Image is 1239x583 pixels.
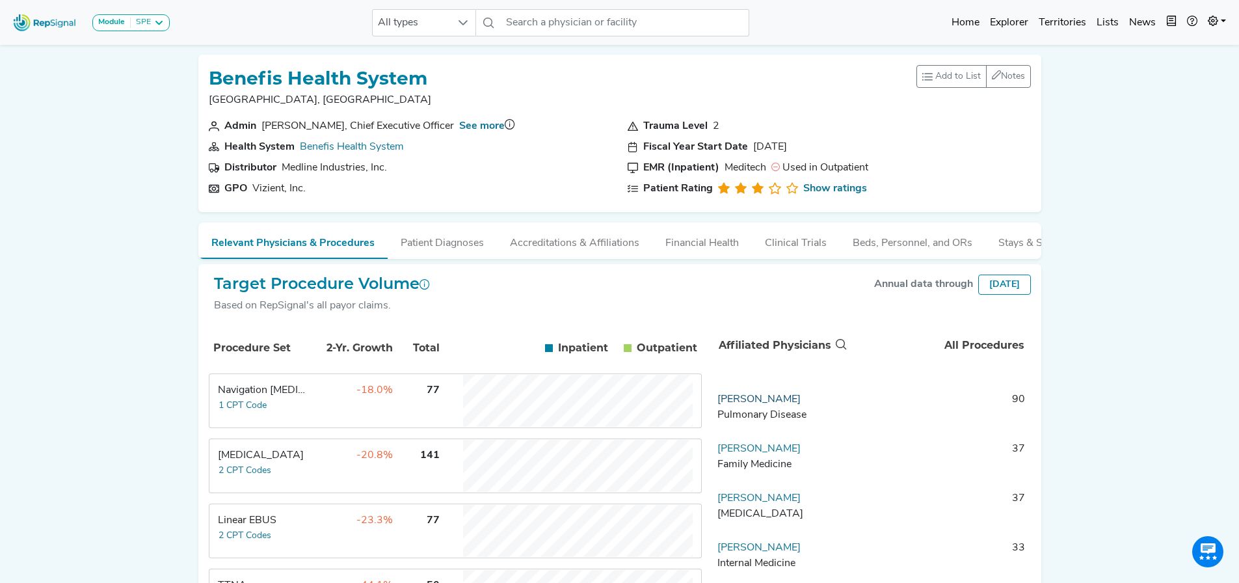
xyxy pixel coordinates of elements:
[985,10,1033,36] a: Explorer
[218,448,307,463] div: Transbronchial Biopsy
[916,65,1031,88] div: toolbar
[717,493,801,504] a: [PERSON_NAME]
[849,324,1030,367] th: All Procedures
[874,277,973,292] div: Annual data through
[849,491,1031,530] td: 37
[218,383,307,398] div: Navigation Bronchoscopy
[396,326,442,370] th: Total
[717,543,801,553] a: [PERSON_NAME]
[224,118,256,134] div: Admin
[986,65,1031,88] button: Notes
[643,139,748,155] div: Fiscal Year Start Date
[209,92,431,108] p: [GEOGRAPHIC_DATA], [GEOGRAPHIC_DATA]
[643,118,708,134] div: Trauma Level
[98,18,125,26] strong: Module
[261,118,454,134] div: John H Goodnow, Chief Executive Officer
[224,181,247,197] div: GPO
[1161,10,1182,36] button: Intel Book
[218,398,267,413] button: 1 CPT Code
[558,340,608,356] span: Inpatient
[224,139,295,155] div: Health System
[713,324,849,367] th: Affiliated Physicians
[717,444,801,454] a: [PERSON_NAME]
[131,18,151,28] div: SPE
[300,142,404,152] a: Benefis Health System
[717,556,844,571] div: Internal Medicine
[209,68,431,90] h1: Benefis Health System
[985,223,1088,258] button: Stays & Services
[725,160,766,176] div: Meditech
[356,450,393,461] span: -20.8%
[92,14,170,31] button: ModuleSPE
[916,65,987,88] button: Add to List
[713,118,719,134] div: 2
[849,392,1031,431] td: 90
[771,160,868,176] div: Used in Outpatient
[218,513,307,528] div: Linear EBUS
[946,10,985,36] a: Home
[427,515,440,526] span: 77
[373,10,451,36] span: All types
[459,121,505,131] a: See more
[356,385,393,396] span: -18.0%
[427,385,440,396] span: 77
[198,223,388,259] button: Relevant Physicians & Procedures
[501,9,749,36] input: Search a physician or facility
[214,275,430,293] h2: Target Procedure Volume
[643,181,713,197] div: Patient Rating
[211,326,309,370] th: Procedure Set
[214,298,430,314] div: Based on RepSignal's all payor claims.
[803,181,867,197] a: Show ratings
[637,340,697,356] span: Outpatient
[717,407,844,423] div: Pulmonary Disease
[840,223,985,258] button: Beds, Personnel, and ORs
[849,540,1031,579] td: 33
[300,139,404,155] div: Benefis Health System
[252,181,306,197] div: Vizient, Inc.
[420,450,440,461] span: 141
[717,394,801,405] a: [PERSON_NAME]
[1001,72,1025,81] span: Notes
[261,118,454,134] div: [PERSON_NAME], Chief Executive Officer
[282,160,387,176] div: Medline Industries, Inc.
[978,275,1031,295] div: [DATE]
[752,223,840,258] button: Clinical Trials
[1091,10,1124,36] a: Lists
[224,160,276,176] div: Distributor
[717,506,844,522] div: Radiation Oncology
[643,160,719,176] div: EMR (Inpatient)
[717,457,844,472] div: Family Medicine
[1033,10,1091,36] a: Territories
[310,326,395,370] th: 2-Yr. Growth
[218,463,272,478] button: 2 CPT Codes
[935,70,981,83] span: Add to List
[218,528,272,543] button: 2 CPT Codes
[1124,10,1161,36] a: News
[849,441,1031,480] td: 37
[497,223,652,258] button: Accreditations & Affiliations
[652,223,752,258] button: Financial Health
[753,139,787,155] div: [DATE]
[356,515,393,526] span: -23.3%
[388,223,497,258] button: Patient Diagnoses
